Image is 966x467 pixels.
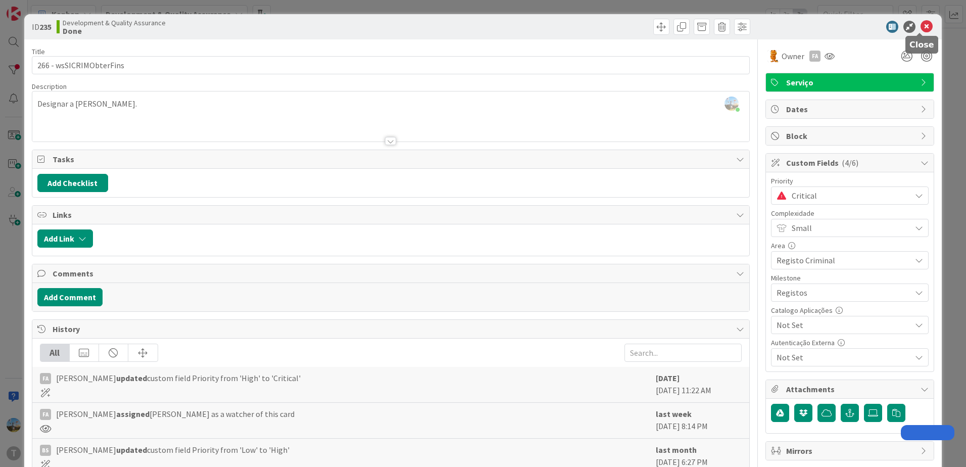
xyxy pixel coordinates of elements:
b: updated [116,373,147,383]
span: History [53,323,731,335]
div: Complexidade [771,210,929,217]
span: Dates [786,103,915,115]
button: Add Comment [37,288,103,306]
b: last week [656,409,692,419]
span: Mirrors [786,445,915,457]
span: Not Set [777,318,906,332]
button: Add Checklist [37,174,108,192]
b: updated [116,445,147,455]
span: Registo Criminal [777,253,906,267]
span: Registos [777,286,906,300]
b: assigned [116,409,150,419]
span: Comments [53,267,731,279]
label: Title [32,47,45,56]
div: All [40,344,70,361]
h5: Close [909,40,934,50]
span: [PERSON_NAME] custom field Priority from 'Low' to 'High' [56,444,289,456]
b: Done [63,27,166,35]
span: [PERSON_NAME] custom field Priority from 'High' to 'Critical' [56,372,301,384]
span: Custom Fields [786,157,915,169]
img: rbRSAc01DXEKpQIPCc1LpL06ElWUjD6K.png [725,97,739,111]
div: Catalogo Aplicações [771,307,929,314]
div: FA [40,373,51,384]
div: [DATE] 8:14 PM [656,408,742,433]
div: Area [771,242,929,249]
div: [DATE] 11:22 AM [656,372,742,397]
span: ID [32,21,52,33]
span: Owner [782,50,804,62]
input: type card name here... [32,56,750,74]
span: Critical [792,189,906,203]
div: Milestone [771,274,929,282]
div: Autenticação Externa [771,339,929,346]
span: Not Set [777,350,906,364]
span: Tasks [53,153,731,165]
div: FA [40,409,51,420]
span: Development & Quality Assurance [63,19,166,27]
span: Small [792,221,906,235]
button: Add Link [37,229,93,248]
span: Description [32,82,67,91]
span: Serviço [786,76,915,88]
b: last month [656,445,697,455]
div: FA [809,51,820,62]
p: Designar a [PERSON_NAME]. [37,98,744,110]
b: 235 [39,22,52,32]
span: Links [53,209,731,221]
b: [DATE] [656,373,680,383]
span: [PERSON_NAME] [PERSON_NAME] as a watcher of this card [56,408,295,420]
span: Block [786,130,915,142]
div: BS [40,445,51,456]
span: ( 4/6 ) [842,158,858,168]
img: RL [767,50,780,62]
div: Priority [771,177,929,184]
span: Attachments [786,383,915,395]
input: Search... [624,344,742,362]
